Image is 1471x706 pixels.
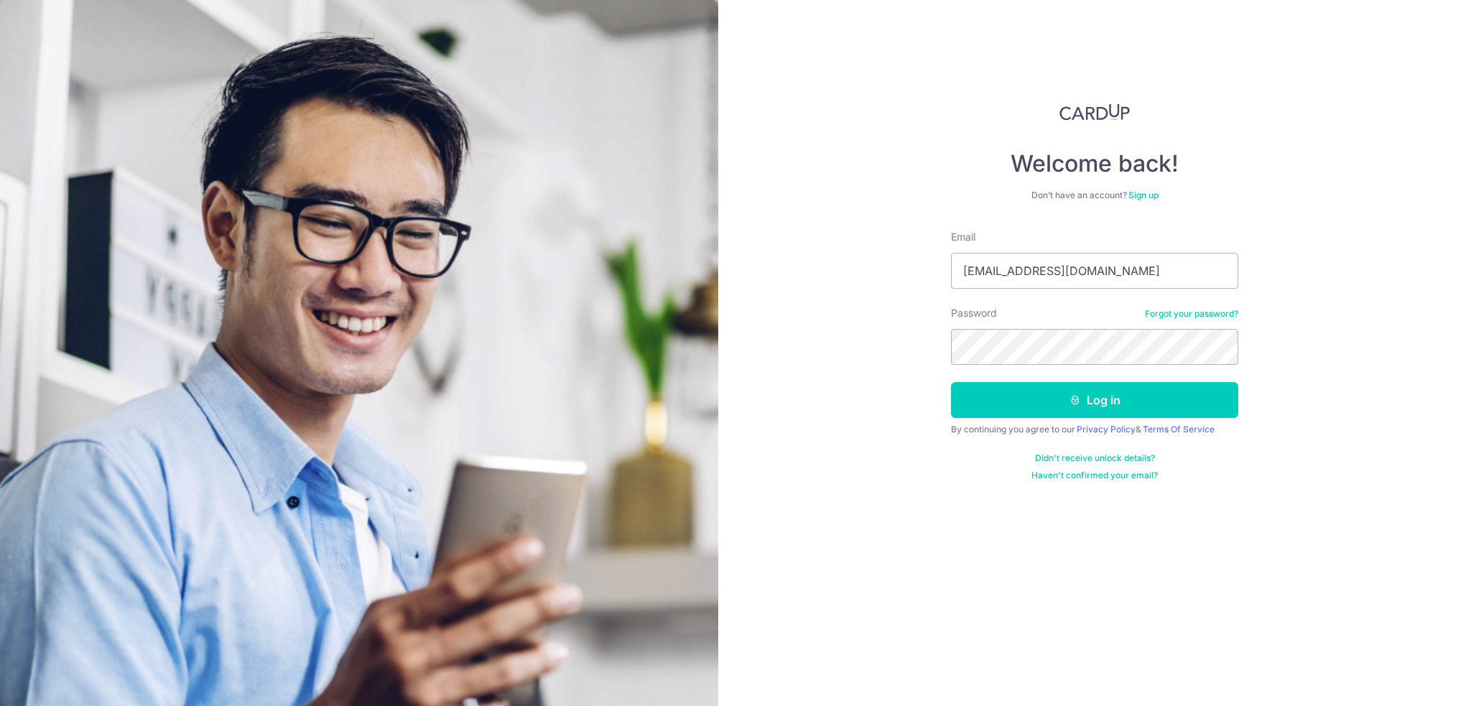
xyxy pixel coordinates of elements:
[951,190,1238,201] div: Don’t have an account?
[1145,308,1238,320] a: Forgot your password?
[1059,103,1130,121] img: CardUp Logo
[951,253,1238,289] input: Enter your Email
[951,382,1238,418] button: Log in
[1031,470,1158,481] a: Haven't confirmed your email?
[1035,452,1155,464] a: Didn't receive unlock details?
[1128,190,1159,200] a: Sign up
[951,306,997,320] label: Password
[951,230,975,244] label: Email
[951,424,1238,435] div: By continuing you agree to our &
[951,149,1238,178] h4: Welcome back!
[1077,424,1136,435] a: Privacy Policy
[1143,424,1215,435] a: Terms Of Service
